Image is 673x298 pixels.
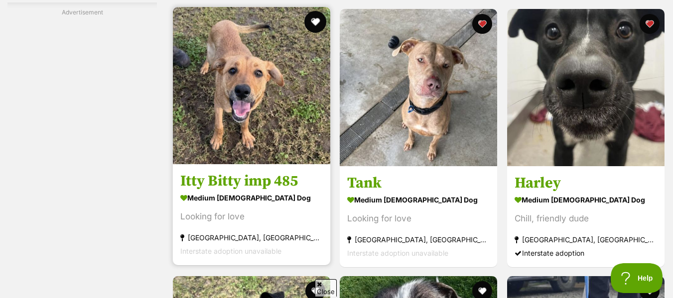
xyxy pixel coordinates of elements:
[340,166,497,267] a: Tank medium [DEMOGRAPHIC_DATA] Dog Looking for love [GEOGRAPHIC_DATA], [GEOGRAPHIC_DATA] Intersta...
[180,230,323,244] strong: [GEOGRAPHIC_DATA], [GEOGRAPHIC_DATA]
[347,232,490,246] strong: [GEOGRAPHIC_DATA], [GEOGRAPHIC_DATA]
[173,7,330,164] img: Itty Bitty imp 485 - Golden Retriever Dog
[507,166,665,267] a: Harley medium [DEMOGRAPHIC_DATA] Dog Chill, friendly dude [GEOGRAPHIC_DATA], [GEOGRAPHIC_DATA] In...
[515,232,657,246] strong: [GEOGRAPHIC_DATA], [GEOGRAPHIC_DATA]
[304,11,326,33] button: favourite
[180,190,323,204] strong: medium [DEMOGRAPHIC_DATA] Dog
[180,171,323,190] h3: Itty Bitty imp 485
[347,173,490,192] h3: Tank
[640,14,660,34] button: favourite
[315,279,337,297] span: Close
[180,246,281,255] span: Interstate adoption unavailable
[473,14,493,34] button: favourite
[515,192,657,206] strong: medium [DEMOGRAPHIC_DATA] Dog
[347,211,490,225] div: Looking for love
[515,173,657,192] h3: Harley
[515,211,657,225] div: Chill, friendly dude
[347,248,448,257] span: Interstate adoption unavailable
[611,263,663,293] iframe: Help Scout Beacon - Open
[515,246,657,259] div: Interstate adoption
[507,9,665,166] img: Harley - American Staffordshire Terrier Dog
[340,9,497,166] img: Tank - Staffordshire Bull Terrier Dog
[173,164,330,265] a: Itty Bitty imp 485 medium [DEMOGRAPHIC_DATA] Dog Looking for love [GEOGRAPHIC_DATA], [GEOGRAPHIC_...
[347,192,490,206] strong: medium [DEMOGRAPHIC_DATA] Dog
[180,209,323,223] div: Looking for love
